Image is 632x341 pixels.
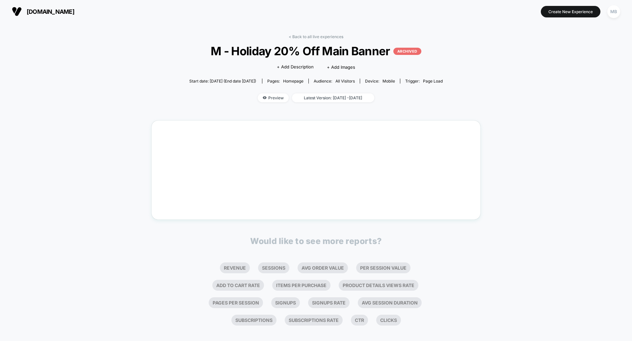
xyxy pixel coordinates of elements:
[298,262,348,273] li: Avg Order Value
[220,262,250,273] li: Revenue
[308,297,350,308] li: Signups Rate
[360,79,400,84] span: Device:
[393,48,421,55] p: ARCHIVED
[605,5,622,18] button: MB
[267,79,303,84] div: Pages:
[339,280,418,291] li: Product Details Views Rate
[10,6,76,17] button: [DOMAIN_NAME]
[27,8,74,15] span: [DOMAIN_NAME]
[314,79,355,84] div: Audience:
[356,262,410,273] li: Per Session Value
[12,7,22,16] img: Visually logo
[382,79,395,84] span: mobile
[327,64,355,70] span: + Add Images
[541,6,600,17] button: Create New Experience
[277,64,314,70] span: + Add Description
[283,79,303,84] span: homepage
[258,262,289,273] li: Sessions
[250,236,382,246] p: Would like to see more reports?
[289,34,343,39] a: < Back to all live experiences
[405,79,443,84] div: Trigger:
[272,280,330,291] li: Items Per Purchase
[351,315,368,326] li: Ctr
[271,297,300,308] li: Signups
[358,297,422,308] li: Avg Session Duration
[423,79,443,84] span: Page Load
[292,93,374,102] span: Latest Version: [DATE] - [DATE]
[258,93,289,102] span: Preview
[212,280,264,291] li: Add To Cart Rate
[209,297,263,308] li: Pages Per Session
[202,44,430,58] span: M - Holiday 20% Off Main Banner
[376,315,401,326] li: Clicks
[285,315,343,326] li: Subscriptions Rate
[231,315,276,326] li: Subscriptions
[189,79,256,84] span: Start date: [DATE] (End date [DATE])
[335,79,355,84] span: All Visitors
[607,5,620,18] div: MB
